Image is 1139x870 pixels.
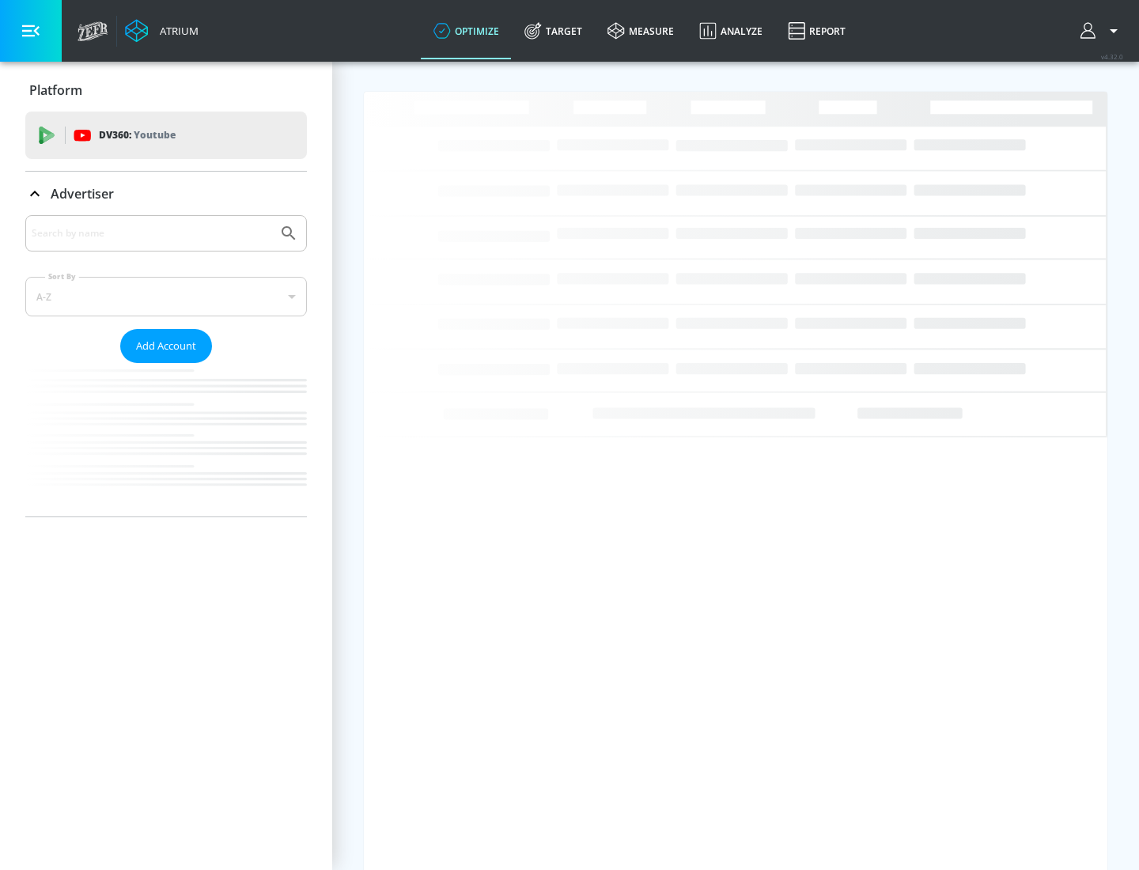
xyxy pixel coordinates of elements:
p: Youtube [134,127,176,143]
div: A-Z [25,277,307,316]
a: Target [512,2,595,59]
a: Analyze [687,2,775,59]
span: Add Account [136,337,196,355]
div: Advertiser [25,172,307,216]
a: Atrium [125,19,199,43]
div: Platform [25,68,307,112]
span: v 4.32.0 [1101,52,1123,61]
div: DV360: Youtube [25,112,307,159]
button: Add Account [120,329,212,363]
p: Advertiser [51,185,114,202]
label: Sort By [45,271,79,282]
div: Advertiser [25,215,307,516]
input: Search by name [32,223,271,244]
a: Report [775,2,858,59]
a: measure [595,2,687,59]
p: Platform [29,81,82,99]
div: Atrium [153,24,199,38]
a: optimize [421,2,512,59]
p: DV360: [99,127,176,144]
nav: list of Advertiser [25,363,307,516]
